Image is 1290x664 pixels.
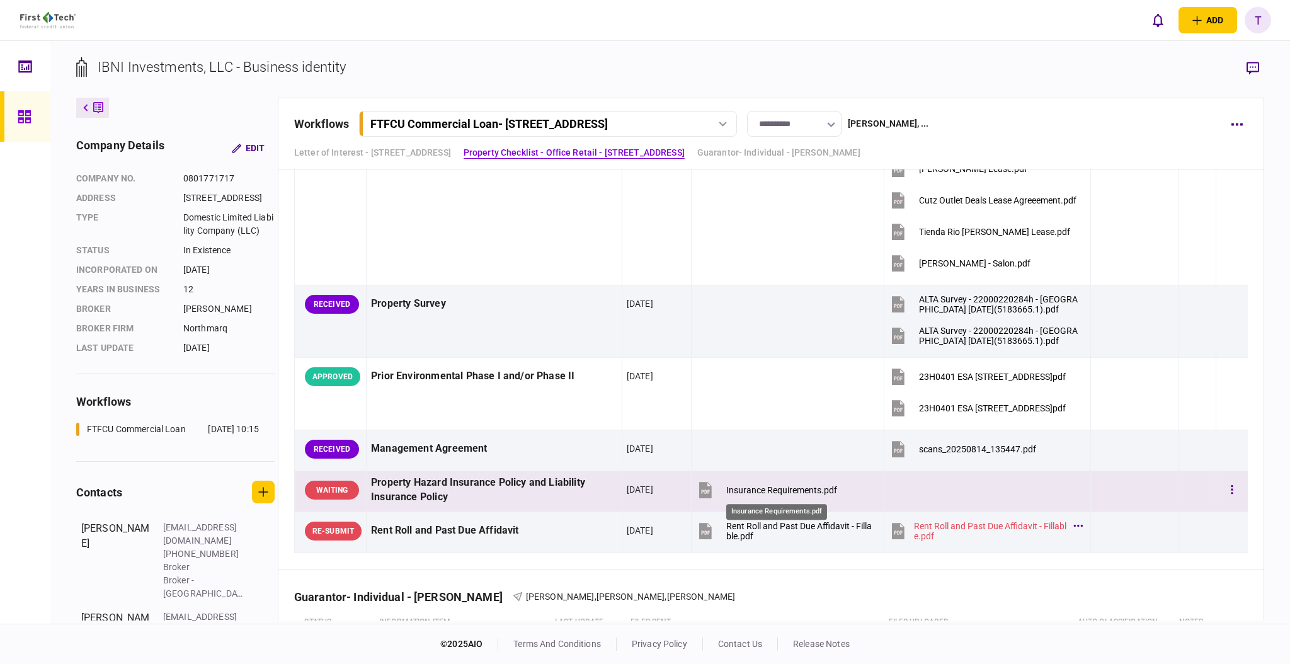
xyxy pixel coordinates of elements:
[889,186,1076,214] button: Cutz Outlet Deals Lease Agreeement.pdf
[371,476,617,505] div: Property Hazard Insurance Policy and Liability Insurance Policy
[793,639,850,649] a: release notes
[440,638,498,651] div: © 2025 AIO
[1144,7,1171,33] button: open notifications list
[526,592,595,602] span: [PERSON_NAME]
[76,484,122,501] div: contacts
[76,283,171,296] div: years in business
[919,294,1080,314] div: ALTA Survey - 22000220284h - Northeast Square 08-15-2023(5183665.1).pdf
[76,302,171,316] div: Broker
[919,372,1066,382] div: 23H0401 ESA 16 Uvalde Rd Houston TX 77015.pdf
[76,423,259,436] a: FTFCU Commercial Loan[DATE] 10:15
[889,290,1080,318] button: ALTA Survey - 22000220284h - Northeast Square 08-15-2023(5183665.1).pdf
[305,481,359,500] div: WAITING
[665,592,666,602] span: ,
[627,297,653,310] div: [DATE]
[889,394,1066,422] button: 23H0401 ESA 16 Uvalde Rd Houston TX 77015.pdf
[76,263,171,277] div: incorporated on
[1071,608,1173,637] th: auto classification
[183,302,275,316] div: [PERSON_NAME]
[889,321,1080,350] button: ALTA Survey - 22000220284h - Northeast Square 08-15-2023(5183665.1).pdf
[627,442,653,455] div: [DATE]
[371,290,617,318] div: Property Survey
[183,211,275,238] div: Domestic Limited Liability Company (LLC)
[889,217,1070,246] button: Tienda Rio Lempa Lease.pdf
[305,367,360,386] div: APPROVED
[371,435,617,463] div: Management Agreement
[513,639,601,649] a: terms and conditions
[370,117,608,130] div: FTFCU Commercial Loan - [STREET_ADDRESS]
[919,258,1030,268] div: Zoila Flor Bustos - Salon.pdf
[1245,7,1271,33] button: T
[919,227,1070,237] div: Tienda Rio Lempa Lease.pdf
[919,444,1036,454] div: scans_20250814_135447.pdf
[919,403,1066,413] div: 23H0401 ESA 16 Uvalde Rd Houston TX 77015.pdf
[726,504,827,520] div: Insurance Requirements.pdf
[371,362,617,391] div: Prior Environmental Phase I and/or Phase II
[183,263,275,277] div: [DATE]
[627,483,653,496] div: [DATE]
[81,521,151,600] div: [PERSON_NAME]
[373,608,549,637] th: Information item
[76,211,171,238] div: Type
[294,608,373,637] th: status
[882,608,1071,637] th: Files uploaded
[549,608,624,637] th: last update
[163,610,245,637] div: [EMAIL_ADDRESS][DOMAIN_NAME]
[76,244,171,257] div: status
[163,521,245,547] div: [EMAIL_ADDRESS][DOMAIN_NAME]
[305,522,362,541] div: RE-SUBMIT
[183,172,275,185] div: 0801771717
[848,117,928,130] div: [PERSON_NAME] , ...
[919,326,1080,346] div: ALTA Survey - 22000220284h - Northeast Square 08-15-2023(5183665.1).pdf
[627,524,653,537] div: [DATE]
[667,592,736,602] span: [PERSON_NAME]
[183,341,275,355] div: [DATE]
[208,423,259,436] div: [DATE] 10:15
[697,146,860,159] a: Guarantor- Individual - [PERSON_NAME]
[889,249,1030,277] button: Zoila Flor Bustos - Salon.pdf
[919,195,1076,205] div: Cutz Outlet Deals Lease Agreeement.pdf
[627,370,653,382] div: [DATE]
[305,295,359,314] div: RECEIVED
[183,322,275,335] div: Northmarq
[76,393,275,410] div: workflows
[464,146,685,159] a: Property Checklist - Office Retail - [STREET_ADDRESS]
[371,517,617,545] div: Rent Roll and Past Due Affidavit
[889,362,1066,391] button: 23H0401 ESA 16 Uvalde Rd Houston TX 77015.pdf
[98,57,346,77] div: IBNI Investments, LLC - Business identity
[222,137,275,159] button: Edit
[76,137,164,159] div: company details
[914,521,1067,541] div: Rent Roll and Past Due Affidavit - Fillable.pdf
[726,485,837,495] div: Insurance Requirements.pdf
[624,608,882,637] th: files sent
[294,115,349,132] div: workflows
[696,476,837,504] button: Insurance Requirements.pdf
[305,440,359,459] div: RECEIVED
[76,341,171,355] div: last update
[889,435,1036,463] button: scans_20250814_135447.pdf
[632,639,687,649] a: privacy policy
[889,517,1080,545] button: Rent Roll and Past Due Affidavit - Fillable.pdf
[294,590,513,604] div: Guarantor- Individual - [PERSON_NAME]
[696,517,873,545] button: Rent Roll and Past Due Affidavit - Fillable.pdf
[76,322,171,335] div: broker firm
[1179,7,1237,33] button: open adding identity options
[183,283,275,296] div: 12
[183,244,275,257] div: In Existence
[595,592,596,602] span: ,
[359,111,737,137] button: FTFCU Commercial Loan- [STREET_ADDRESS]
[87,423,186,436] div: FTFCU Commercial Loan
[718,639,762,649] a: contact us
[163,547,245,561] div: [PHONE_NUMBER]
[183,192,275,205] div: [STREET_ADDRESS]
[163,561,245,574] div: Broker
[163,574,245,600] div: Broker - [GEOGRAPHIC_DATA]
[76,172,171,185] div: company no.
[76,192,171,205] div: address
[20,12,76,28] img: client company logo
[596,592,665,602] span: [PERSON_NAME]
[726,521,873,541] div: Rent Roll and Past Due Affidavit - Fillable.pdf
[294,146,451,159] a: Letter of Interest - [STREET_ADDRESS]
[1173,608,1213,637] th: notes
